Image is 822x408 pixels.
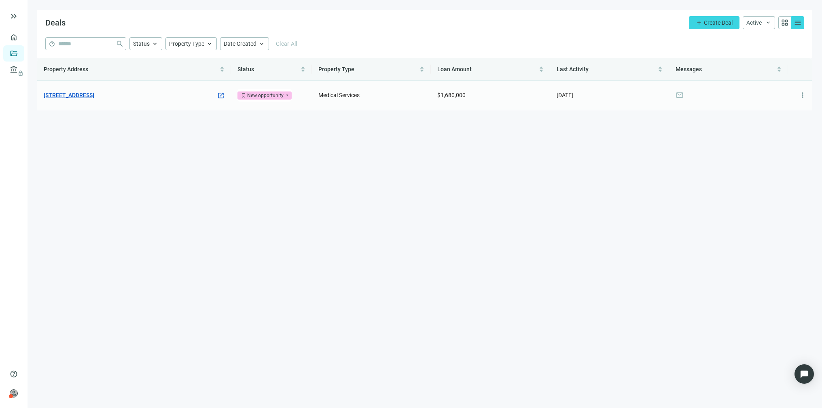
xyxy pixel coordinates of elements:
[44,91,94,100] a: [STREET_ADDRESS]
[794,87,811,103] button: more_vert
[258,40,265,47] span: keyboard_arrow_up
[237,66,254,72] span: Status
[765,19,771,26] span: keyboard_arrow_down
[746,19,762,26] span: Active
[676,91,684,99] span: mail
[49,41,55,47] span: help
[781,19,789,27] span: grid_view
[743,16,775,29] button: Activekeyboard_arrow_down
[9,11,19,21] button: keyboard_double_arrow_right
[217,91,225,100] a: open_in_new
[437,66,472,72] span: Loan Amount
[689,16,739,29] button: addCreate Deal
[794,364,814,384] div: Open Intercom Messenger
[10,389,18,397] span: person
[557,66,589,72] span: Last Activity
[44,66,88,72] span: Property Address
[241,93,246,98] span: bookmark
[704,19,733,26] span: Create Deal
[794,19,802,27] span: menu
[10,370,18,378] span: help
[224,40,256,47] span: Date Created
[206,40,213,47] span: keyboard_arrow_up
[247,91,284,100] div: New opportunity
[696,19,702,26] span: add
[318,66,354,72] span: Property Type
[151,40,159,47] span: keyboard_arrow_up
[133,40,150,47] span: Status
[272,37,301,50] button: Clear All
[437,92,466,98] span: $1,680,000
[318,92,360,98] span: Medical Services
[799,91,807,99] span: more_vert
[676,66,702,72] span: Messages
[217,92,225,99] span: open_in_new
[169,40,204,47] span: Property Type
[557,92,573,98] span: [DATE]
